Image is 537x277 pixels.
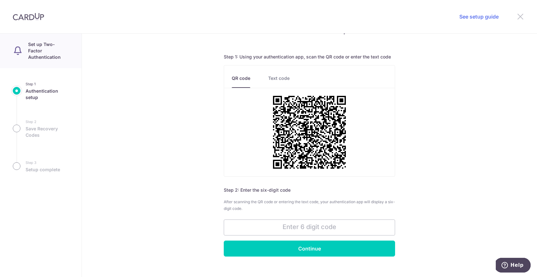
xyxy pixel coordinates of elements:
[26,126,69,138] span: Save Recovery Codes
[13,13,44,20] img: CardUp
[26,88,69,101] span: Authentication setup
[224,187,395,193] h6: Step 2: Enter the six-digit code
[15,4,28,10] span: Help
[224,54,395,60] h6: Step 1: Using your authentication app, scan the QR code or enter the text code
[224,241,395,257] input: Continue
[26,166,60,173] span: Setup complete
[268,75,290,88] a: Text code
[28,41,69,60] p: Set up Two-Factor Authentication
[459,13,499,20] a: See setup guide
[232,75,250,88] a: QR code
[224,199,395,211] span: After scanning the QR code or entering the text code, your authentication app will display a six-...
[26,81,69,87] small: Step 1
[26,119,69,125] small: Step 2
[26,159,60,166] small: Step 3
[496,258,531,274] iframe: Opens a widget where you can find more information
[224,219,395,235] input: Enter 6 digit code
